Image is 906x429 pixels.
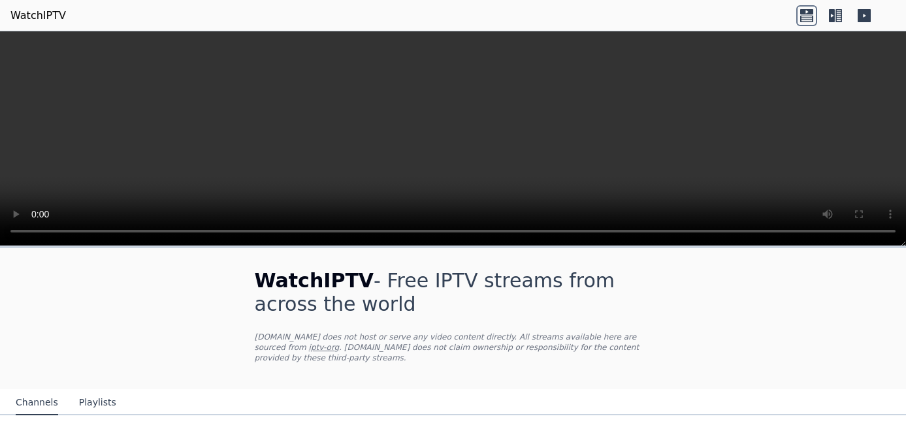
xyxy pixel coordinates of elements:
[255,269,374,292] span: WatchIPTV
[16,390,58,415] button: Channels
[255,269,652,316] h1: - Free IPTV streams from across the world
[10,8,66,24] a: WatchIPTV
[309,343,340,352] a: iptv-org
[255,332,652,363] p: [DOMAIN_NAME] does not host or serve any video content directly. All streams available here are s...
[79,390,116,415] button: Playlists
